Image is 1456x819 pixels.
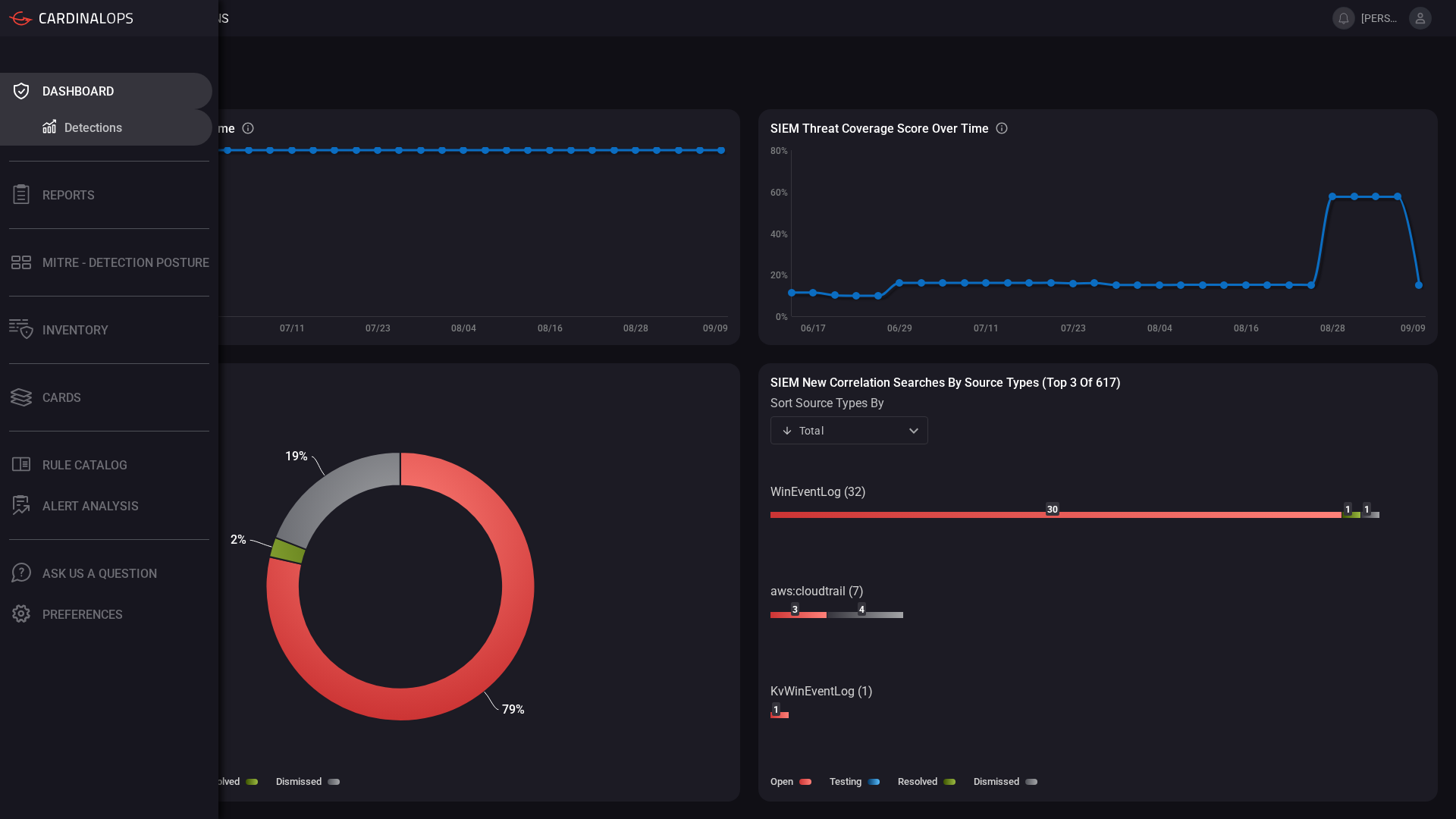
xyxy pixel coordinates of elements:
[773,704,779,715] text: 1
[830,776,861,787] label: Testing
[1047,504,1058,515] text: 30
[770,485,866,499] text: WinEventLog (32)
[1361,12,1403,24] span: [PERSON_NAME][EMAIL_ADDRESS][PERSON_NAME][DOMAIN_NAME]
[770,396,928,410] label: sort source types by
[42,323,108,337] div: Inventory
[974,776,1019,787] label: Dismissed
[792,604,798,615] text: 3
[366,323,391,334] text: 07/23
[276,776,322,787] label: Dismissed
[776,312,788,322] text: 0%
[898,776,937,787] label: Resolved
[42,566,157,581] div: Ask Us A Question
[451,323,476,334] text: 08/04
[1401,323,1426,334] text: 09/09
[538,323,563,334] text: 08/16
[193,323,218,334] text: 06/29
[42,499,139,513] div: ALERT ANALYSIS
[770,146,788,156] text: 80%
[42,391,81,405] div: Cards
[859,604,864,615] text: 4
[502,702,525,717] text: 79%
[770,684,873,698] text: KvWinEventLog (1)
[1147,323,1172,334] text: 08/04
[64,121,122,135] div: Detections
[42,458,127,472] div: Rule Catalog
[231,532,246,547] text: 2%
[703,323,728,334] text: 09/09
[1320,323,1345,334] text: 08/28
[42,256,209,270] div: MITRE - Detection Posture
[1345,504,1351,515] text: 1
[781,423,904,438] div: Total
[200,776,240,787] label: Resolved
[1234,323,1259,334] text: 08/16
[770,270,788,281] text: 20%
[280,323,305,334] text: 07/11
[285,449,308,463] text: 19%
[1061,323,1086,334] text: 07/23
[974,323,999,334] text: 07/11
[770,187,788,198] text: 60%
[42,84,114,99] div: Dashboard
[887,323,912,334] text: 06/29
[770,776,793,787] label: Open
[623,323,648,334] text: 08/28
[770,121,989,136] h3: SIEM Threat coverage score over time
[770,375,1426,390] h3: SIEM New correlation searches by source types (Top 3 of 617)
[801,323,826,334] text: 06/17
[770,229,788,240] text: 40%
[1364,504,1370,515] text: 1
[770,584,864,598] text: aws:cloudtrail (7)
[42,607,123,622] div: Preferences
[42,188,95,202] div: Reports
